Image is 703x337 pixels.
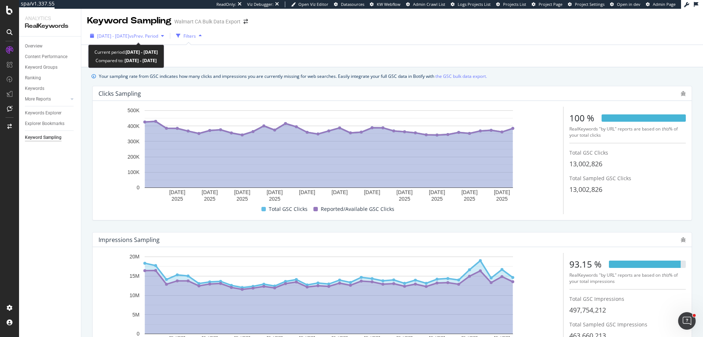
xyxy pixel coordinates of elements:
text: 2025 [237,196,248,202]
span: Project Page [539,1,562,7]
a: Explorer Bookmarks [25,120,76,128]
button: Filters [173,30,205,42]
span: Total Sampled GSC Impressions [569,321,647,328]
div: RealKeywords "by URL" reports are based on % of your total clicks [569,126,686,138]
text: 10M [130,292,140,298]
b: [DATE] - [DATE] [126,49,158,55]
b: [DATE] - [DATE] [123,57,157,64]
div: Keyword Groups [25,64,57,71]
text: [DATE] [169,190,185,196]
div: Overview [25,42,42,50]
div: More Reports [25,95,51,103]
a: Open Viz Editor [291,1,328,7]
i: this [662,126,669,132]
span: [DATE] - [DATE] [97,33,129,39]
span: Open Viz Editor [298,1,328,7]
a: Project Settings [568,1,605,7]
a: Keywords [25,85,76,92]
text: [DATE] [494,190,510,196]
span: Datasources [341,1,364,7]
div: Ranking [25,74,41,82]
a: Overview [25,42,76,50]
text: 2025 [172,196,183,202]
span: 497,754,212 [569,306,606,314]
text: [DATE] [299,190,315,196]
div: Keywords Explorer [25,109,62,117]
text: 0 [137,185,140,191]
text: 2025 [399,196,410,202]
div: Explorer Bookmarks [25,120,64,128]
text: [DATE] [461,190,477,196]
span: Admin Crawl List [413,1,445,7]
div: bug [681,91,686,96]
div: ReadOnly: [216,1,236,7]
span: Admin Page [653,1,676,7]
a: Keywords Explorer [25,109,76,117]
span: 13,002,826 [569,185,602,194]
text: 500K [127,108,140,114]
span: Total GSC Clicks [569,149,608,156]
span: Total GSC Clicks [269,205,308,213]
text: [DATE] [202,190,218,196]
div: Keyword Sampling [87,15,171,27]
text: 100K [127,169,140,175]
div: Clicks Sampling [98,90,141,97]
a: Logs Projects List [451,1,491,7]
span: Open in dev [617,1,640,7]
iframe: Intercom live chat [678,312,696,330]
div: Analytics [25,15,75,22]
text: [DATE] [429,190,445,196]
span: KW Webflow [377,1,401,7]
text: 300K [127,139,140,144]
div: 100 % [569,112,594,124]
a: KW Webflow [370,1,401,7]
text: [DATE] [397,190,413,196]
text: 0 [137,331,140,337]
text: [DATE] [364,190,380,196]
div: Content Performance [25,53,67,61]
span: 13,002,826 [569,159,602,168]
text: [DATE] [267,190,283,196]
text: 5M [133,312,140,318]
a: More Reports [25,95,68,103]
text: 200K [127,154,140,160]
div: Viz Debugger: [247,1,274,7]
text: 2025 [431,196,443,202]
text: 2025 [204,196,215,202]
text: [DATE] [234,190,250,196]
div: RealKeywords "by URL" reports are based on % of your total impressions [569,272,686,284]
a: the GSC bulk data export. [435,72,487,80]
a: Projects List [496,1,526,7]
a: Ranking [25,74,76,82]
div: Filters [183,33,196,39]
span: Logs Projects List [458,1,491,7]
a: Keyword Sampling [25,134,76,141]
text: 15M [130,273,140,279]
div: Compared to: [96,56,157,65]
div: info banner [92,72,693,80]
div: Current period: [94,48,158,56]
div: Keywords [25,85,44,92]
span: Project Settings [575,1,605,7]
svg: A chart. [98,107,559,204]
a: Project Page [532,1,562,7]
text: 2025 [496,196,507,202]
i: this [662,272,669,278]
span: Reported/Available GSC Clicks [321,205,394,213]
span: Total GSC Impressions [569,295,624,302]
span: vs Prev. Period [129,33,158,39]
div: arrow-right-arrow-left [243,19,248,24]
div: RealKeywords [25,22,75,30]
text: 400K [127,123,140,129]
div: Keyword Sampling [25,134,62,141]
div: Your sampling rate from GSC indicates how many clicks and impressions you are currently missing f... [99,72,487,80]
a: Keyword Groups [25,64,76,71]
div: 93.15 % [569,258,602,270]
div: Walmart CA Bulk Data Export [174,18,241,25]
a: Open in dev [610,1,640,7]
text: [DATE] [332,190,348,196]
text: 20M [130,254,140,260]
button: [DATE] - [DATE]vsPrev. Period [87,30,167,42]
a: Datasources [334,1,364,7]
